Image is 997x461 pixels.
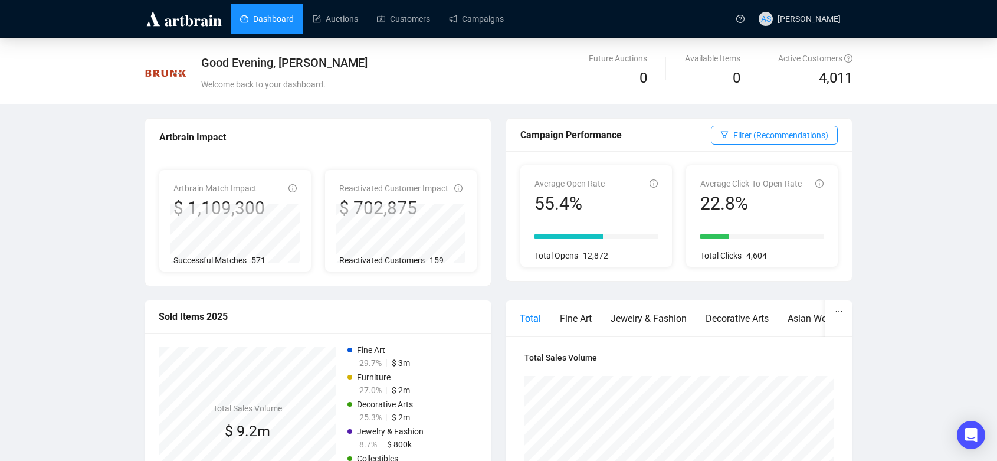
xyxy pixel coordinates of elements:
div: Total [520,311,541,326]
a: Dashboard [240,4,294,34]
span: info-circle [650,179,658,188]
span: filter [720,130,729,139]
span: 8.7% [359,440,377,449]
div: 55.4% [534,192,605,215]
div: Jewelry & Fashion [611,311,687,326]
span: question-circle [844,54,852,63]
span: $ 3m [392,358,410,368]
div: Decorative Arts [706,311,769,326]
span: Furniture [357,372,391,382]
span: Total Clicks [700,251,742,260]
div: Campaign Performance [520,127,711,142]
span: 29.7% [359,358,382,368]
span: 571 [251,256,265,265]
span: 25.3% [359,413,382,422]
div: Fine Art [560,311,592,326]
a: Customers [377,4,430,34]
button: Filter (Recommendations) [711,126,838,145]
span: 4,604 [746,251,767,260]
span: ellipsis [835,308,843,316]
span: question-circle [736,15,745,23]
img: Brunk_logo_primary.png [145,53,186,94]
span: Jewelry & Fashion [357,427,424,436]
span: Filter (Recommendations) [733,129,828,142]
div: $ 1,109,300 [173,197,265,220]
button: ellipsis [825,300,852,323]
span: 4,011 [819,67,852,90]
img: logo [145,9,224,28]
span: Active Customers [778,54,852,63]
div: Open Intercom Messenger [957,421,985,449]
span: Artbrain Match Impact [173,184,257,193]
span: 0 [733,70,740,86]
span: 0 [639,70,647,86]
span: AS [761,12,771,25]
span: Decorative Arts [357,400,413,409]
div: $ 702,875 [339,197,448,220]
span: Total Opens [534,251,578,260]
span: [PERSON_NAME] [778,14,841,24]
div: Future Auctions [589,52,647,65]
span: $ 800k [387,440,412,449]
div: Good Evening, [PERSON_NAME] [201,54,614,71]
span: Fine Art [357,345,385,355]
span: $ 2m [392,385,410,395]
span: 12,872 [583,251,608,260]
span: info-circle [288,184,297,192]
span: $ 9.2m [225,423,270,440]
span: 159 [429,256,444,265]
span: Reactivated Customers [339,256,425,265]
span: info-circle [454,184,463,192]
span: Average Open Rate [534,179,605,188]
span: 27.0% [359,385,382,395]
div: Available Items [685,52,740,65]
a: Auctions [313,4,358,34]
div: Asian Works of Art [788,311,865,326]
div: Welcome back to your dashboard. [201,78,614,91]
span: info-circle [815,179,824,188]
span: $ 2m [392,413,410,422]
h4: Total Sales Volume [524,351,834,364]
div: Sold Items 2025 [159,309,477,324]
a: Campaigns [449,4,504,34]
div: 22.8% [700,192,802,215]
h4: Total Sales Volume [213,402,282,415]
span: Average Click-To-Open-Rate [700,179,802,188]
span: Reactivated Customer Impact [339,184,448,193]
div: Artbrain Impact [159,130,477,145]
span: Successful Matches [173,256,247,265]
